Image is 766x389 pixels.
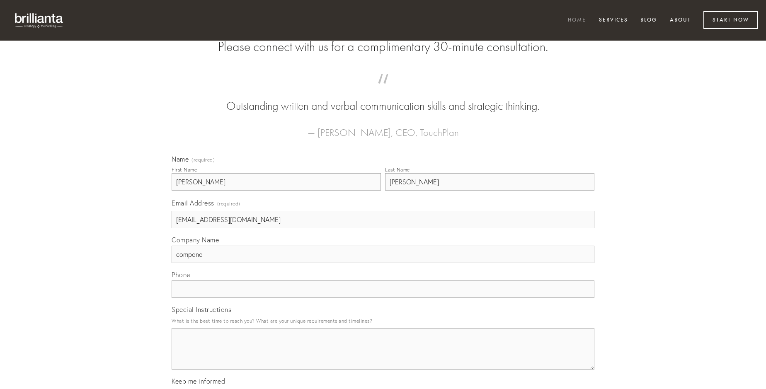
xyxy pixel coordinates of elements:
[185,82,581,114] blockquote: Outstanding written and verbal communication skills and strategic thinking.
[594,14,633,27] a: Services
[562,14,591,27] a: Home
[172,315,594,326] p: What is the best time to reach you? What are your unique requirements and timelines?
[172,199,214,207] span: Email Address
[172,155,189,163] span: Name
[191,157,215,162] span: (required)
[172,271,190,279] span: Phone
[185,82,581,98] span: “
[703,11,758,29] a: Start Now
[172,377,225,385] span: Keep me informed
[217,198,240,209] span: (required)
[385,167,410,173] div: Last Name
[8,8,70,32] img: brillianta - research, strategy, marketing
[172,39,594,55] h2: Please connect with us for a complimentary 30-minute consultation.
[185,114,581,141] figcaption: — [PERSON_NAME], CEO, TouchPlan
[172,236,219,244] span: Company Name
[172,305,231,314] span: Special Instructions
[635,14,662,27] a: Blog
[172,167,197,173] div: First Name
[664,14,696,27] a: About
